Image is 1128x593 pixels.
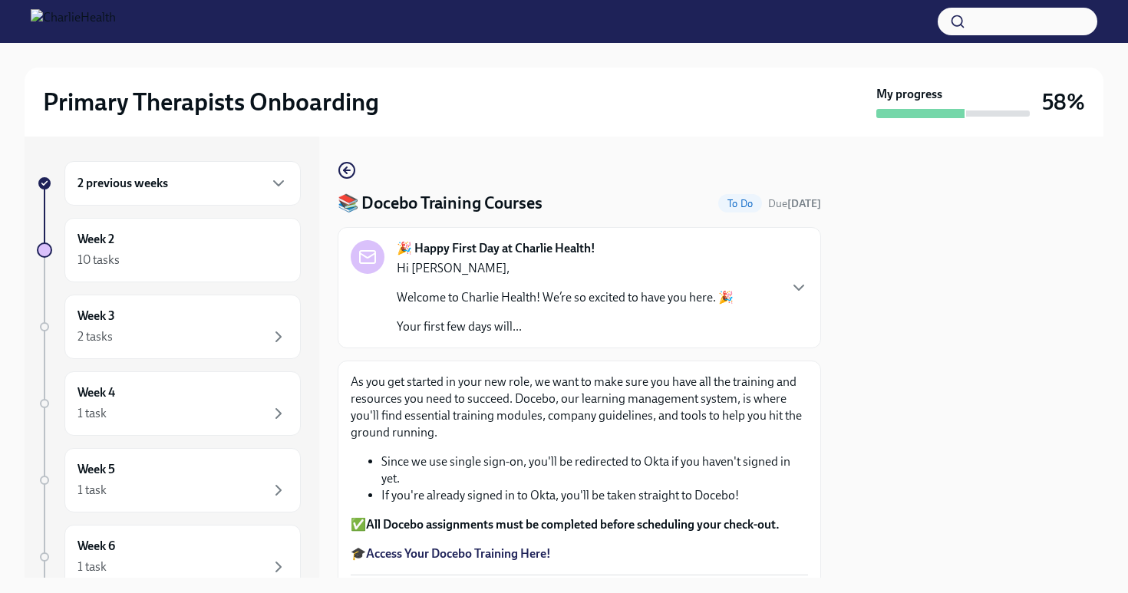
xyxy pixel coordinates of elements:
h6: Week 2 [78,231,114,248]
h6: Week 6 [78,538,115,555]
a: Week 41 task [37,371,301,436]
li: Since we use single sign-on, you'll be redirected to Okta if you haven't signed in yet. [381,453,808,487]
h6: Week 4 [78,384,115,401]
a: Week 210 tasks [37,218,301,282]
span: To Do [718,198,762,209]
a: Week 32 tasks [37,295,301,359]
h6: 2 previous weeks [78,175,168,192]
p: Hi [PERSON_NAME], [397,260,734,277]
div: 2 tasks [78,328,113,345]
p: 🎓 [351,545,808,562]
p: Your first few days will... [397,318,734,335]
strong: My progress [876,86,942,103]
li: If you're already signed in to Okta, you'll be taken straight to Docebo! [381,487,808,504]
h2: Primary Therapists Onboarding [43,87,379,117]
span: August 26th, 2025 09:00 [768,196,821,211]
div: 1 task [78,405,107,422]
h4: 📚 Docebo Training Courses [338,192,543,215]
a: Access Your Docebo Training Here! [366,546,551,561]
h3: 58% [1042,88,1085,116]
p: Welcome to Charlie Health! We’re so excited to have you here. 🎉 [397,289,734,306]
p: ✅ [351,516,808,533]
div: 2 previous weeks [64,161,301,206]
a: Week 61 task [37,525,301,589]
div: 1 task [78,558,107,575]
p: As you get started in your new role, we want to make sure you have all the training and resources... [351,374,808,441]
h6: Week 5 [78,461,115,478]
img: CharlieHealth [31,9,116,34]
strong: [DATE] [787,197,821,210]
strong: All Docebo assignments must be completed before scheduling your check-out. [366,517,780,532]
a: Week 51 task [37,448,301,512]
div: 10 tasks [78,252,120,268]
div: 1 task [78,482,107,499]
span: Due [768,197,821,210]
h6: Week 3 [78,308,115,325]
strong: 🎉 Happy First Day at Charlie Health! [397,240,595,257]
